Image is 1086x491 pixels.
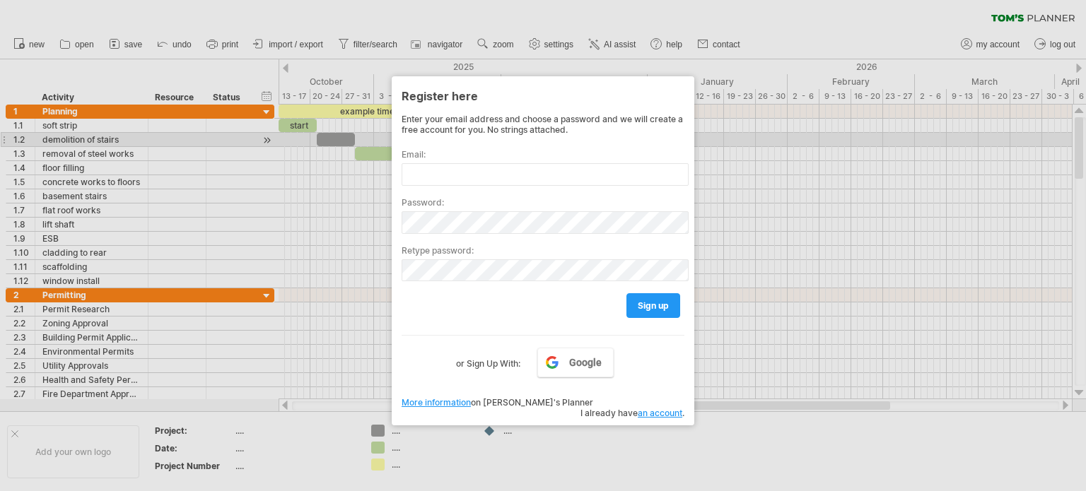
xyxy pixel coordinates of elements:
label: or Sign Up With: [456,348,520,372]
a: Google [537,348,614,377]
div: Register here [402,83,684,108]
div: Enter your email address and choose a password and we will create a free account for you. No stri... [402,114,684,135]
a: More information [402,397,471,408]
span: I already have . [580,408,684,418]
span: Google [569,357,602,368]
label: Retype password: [402,245,684,256]
span: sign up [638,300,669,311]
label: Password: [402,197,684,208]
label: Email: [402,149,684,160]
a: an account [638,408,682,418]
span: on [PERSON_NAME]'s Planner [402,397,593,408]
a: sign up [626,293,680,318]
